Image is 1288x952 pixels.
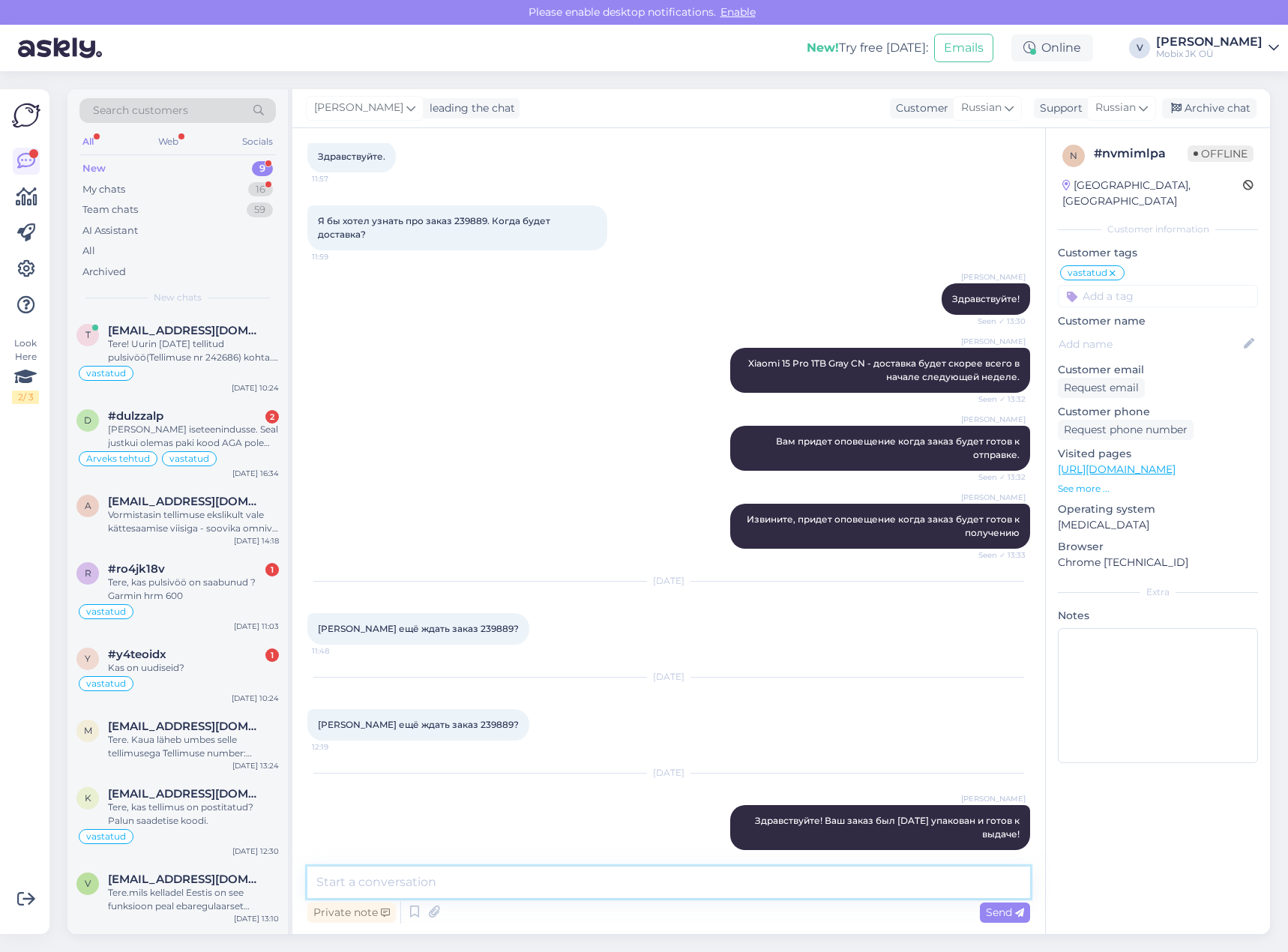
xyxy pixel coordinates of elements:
div: Support [1034,100,1083,116]
span: [PERSON_NAME] [961,414,1026,425]
p: Visited pages [1058,446,1258,462]
span: vastatud [86,369,126,378]
div: Customer [890,100,948,116]
span: Вам придет оповещение когда заказ будет готов к отправке. [776,436,1022,460]
span: New chats [154,291,202,304]
span: afflictionstyle@hotmail.com [108,495,264,508]
span: 10:45 [969,851,1026,862]
span: [PERSON_NAME] [314,100,403,116]
span: #dulzzalp [108,409,163,423]
div: 9 [252,161,273,176]
span: timo.truu@mail.ee [108,324,264,337]
span: Извините, придет оповещение когда заказ будет готов к получению [747,513,1022,538]
span: t [85,329,91,340]
div: leading the chat [424,100,515,116]
div: Mobix JK OÜ [1156,48,1263,60]
div: [DATE] 10:24 [232,693,279,704]
span: [PERSON_NAME] [961,271,1026,283]
p: Chrome [TECHNICAL_ID] [1058,555,1258,570]
div: Private note [307,903,396,923]
div: [DATE] 12:30 [232,846,279,857]
div: Tere. Kaua läheb umbes selle tellimusega Tellimuse number: #250217 [108,733,279,760]
span: Seen ✓ 13:32 [969,394,1026,405]
p: [MEDICAL_DATA] [1058,517,1258,533]
input: Add a tag [1058,285,1258,307]
span: vastatud [1068,268,1107,277]
b: New! [807,40,839,55]
span: Seen ✓ 13:30 [969,316,1026,327]
span: vastatud [169,454,209,463]
span: [PERSON_NAME] [961,336,1026,347]
span: 11:57 [312,173,368,184]
span: m [84,725,92,736]
img: Askly Logo [12,101,40,130]
div: # nvmimlpa [1094,145,1188,163]
span: Send [986,906,1024,919]
div: My chats [82,182,125,197]
div: [DATE] 13:24 [232,760,279,771]
p: See more ... [1058,482,1258,495]
div: Look Here [12,337,39,404]
span: [PERSON_NAME] [961,492,1026,503]
span: r [85,567,91,579]
span: Я бы хотел узнать про заказ 239889. Когда будет доставка? [318,215,553,240]
div: Online [1011,34,1093,61]
button: Emails [934,34,993,62]
div: [DATE] 14:18 [234,535,279,546]
span: Enable [716,5,760,19]
span: [PERSON_NAME] ещё ждать заказ 239889? [318,623,519,634]
span: vastatud [86,832,126,841]
div: V [1129,37,1150,58]
span: [PERSON_NAME] ещё ждать заказ 239889? [318,719,519,730]
div: Tere, kas tellimus on postitatud? Palun saadetise koodi. [108,801,279,828]
div: Tere! Uurin [DATE] tellitud pulsivöö(Tellimuse nr 242686) kohta. Kas on täpsemat infot kuna pulsi... [108,337,279,364]
div: [DATE] 11:03 [234,621,279,632]
span: m2rt18@hot.ee [108,720,264,733]
span: Xiaomi 15 Pro 1TB Gray CN - доставка будет скорее всего в начале следующей неделе. [748,358,1022,382]
div: [DATE] [307,670,1030,684]
div: Tere.mils kelladel Eestis on see funksioon peal ebaregulaarset südamerütmi, mis võib viidata näit... [108,886,279,913]
span: Здравствуйте! Ваш заказ был [DATE] упакован и готов к выдаче! [755,815,1022,840]
span: Arveks tehtud [86,454,150,463]
div: Try free [DATE]: [807,39,928,57]
div: [DATE] [307,574,1030,588]
div: Archive chat [1162,98,1257,118]
div: [DATE] [307,766,1030,780]
div: Extra [1058,585,1258,599]
span: vastatud [86,679,126,688]
p: Customer phone [1058,404,1258,420]
span: [PERSON_NAME] [961,793,1026,804]
div: 1 [265,563,279,576]
span: y [85,653,91,664]
span: valdek.veod@gmail.com [108,873,264,886]
div: Request email [1058,378,1145,398]
div: 1 [265,648,279,662]
a: [PERSON_NAME]Mobix JK OÜ [1156,36,1279,60]
div: AI Assistant [82,223,138,238]
span: Offline [1188,145,1254,162]
span: Здравствуйте. [318,151,385,162]
div: [DATE] 10:24 [232,382,279,394]
div: Team chats [82,202,138,217]
div: New [82,161,106,176]
span: k [85,792,91,804]
span: Russian [961,100,1002,116]
span: Здравствуйте! [952,293,1020,304]
div: [PERSON_NAME] [1156,36,1263,48]
div: Vormistasin tellimuse ekslikult vale kättesaamise viisiga - soovika omniva pakiautomaati. #250766 [108,508,279,535]
span: 11:48 [312,645,368,657]
div: Kas on uudiseid? [108,661,279,675]
p: Notes [1058,608,1258,624]
p: Operating system [1058,501,1258,517]
div: Customer information [1058,223,1258,236]
input: Add name [1059,336,1241,352]
span: 12:19 [312,741,368,753]
div: 59 [247,202,273,217]
div: Socials [239,132,276,151]
p: Customer tags [1058,245,1258,261]
p: Customer email [1058,362,1258,378]
a: [URL][DOMAIN_NAME] [1058,463,1176,476]
span: n [1070,150,1077,161]
div: Request phone number [1058,420,1194,440]
div: [GEOGRAPHIC_DATA], [GEOGRAPHIC_DATA] [1062,178,1243,209]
